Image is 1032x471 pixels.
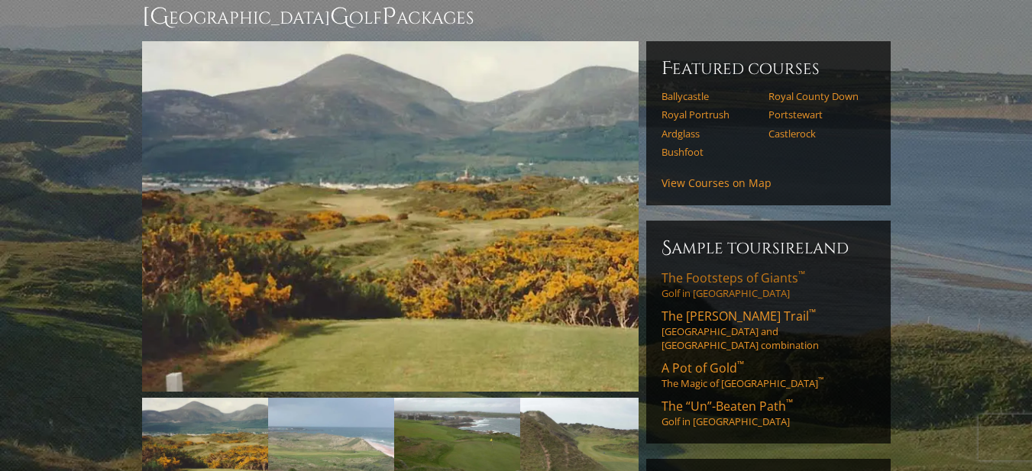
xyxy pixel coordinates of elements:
span: P [382,2,396,32]
h6: Sample ToursIreland [662,236,875,260]
sup: ™ [786,396,793,409]
a: Royal Portrush [662,108,759,121]
a: Ballycastle [662,90,759,102]
span: The Footsteps of Giants [662,269,805,286]
a: The [PERSON_NAME] Trail™[GEOGRAPHIC_DATA] and [GEOGRAPHIC_DATA] combination [662,308,875,352]
a: Portstewart [768,108,865,121]
span: The [PERSON_NAME] Trail [662,308,816,324]
h6: Featured Courses [662,56,875,81]
sup: ™ [798,268,805,281]
a: Ardglass [662,127,759,140]
a: The “Un”-Beaten Path™Golf in [GEOGRAPHIC_DATA] [662,398,875,428]
a: View Courses on Map [662,176,772,190]
sup: ™ [809,306,816,319]
h1: [GEOGRAPHIC_DATA] olf ackages [142,2,891,32]
span: The “Un”-Beaten Path [662,398,793,415]
sup: ™ [737,358,744,371]
span: A Pot of Gold [662,360,744,376]
a: The Footsteps of Giants™Golf in [GEOGRAPHIC_DATA] [662,269,875,300]
sup: ™ [818,376,823,386]
span: G [330,2,349,32]
a: A Pot of Gold™The Magic of [GEOGRAPHIC_DATA]™ [662,360,875,390]
a: Bushfoot [662,146,759,158]
a: Castlerock [768,127,865,140]
a: Royal County Down [768,90,865,102]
